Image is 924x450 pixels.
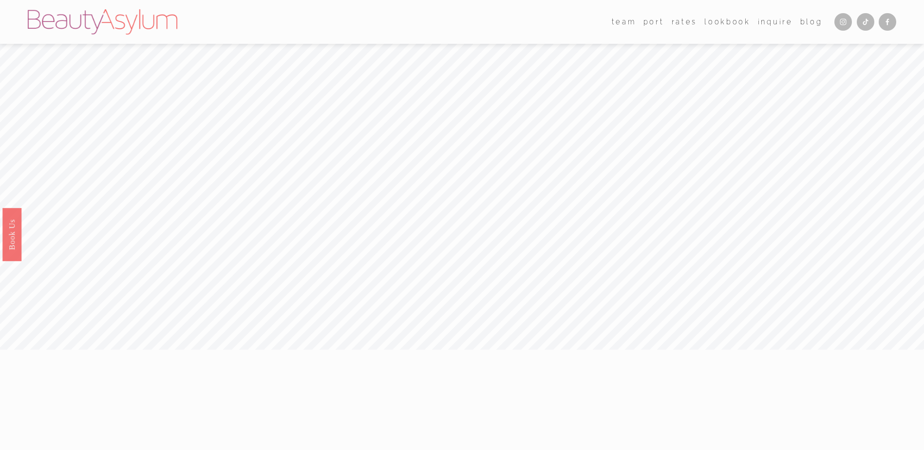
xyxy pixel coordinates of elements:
a: Lookbook [704,15,750,29]
span: team [612,16,636,29]
a: folder dropdown [612,15,636,29]
a: Inquire [758,15,793,29]
a: Blog [800,15,823,29]
img: Beauty Asylum | Bridal Hair &amp; Makeup Charlotte &amp; Atlanta [28,9,177,35]
a: TikTok [857,13,874,31]
a: port [643,15,664,29]
a: Book Us [2,208,21,261]
a: Facebook [879,13,896,31]
a: Instagram [834,13,852,31]
a: Rates [672,15,697,29]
